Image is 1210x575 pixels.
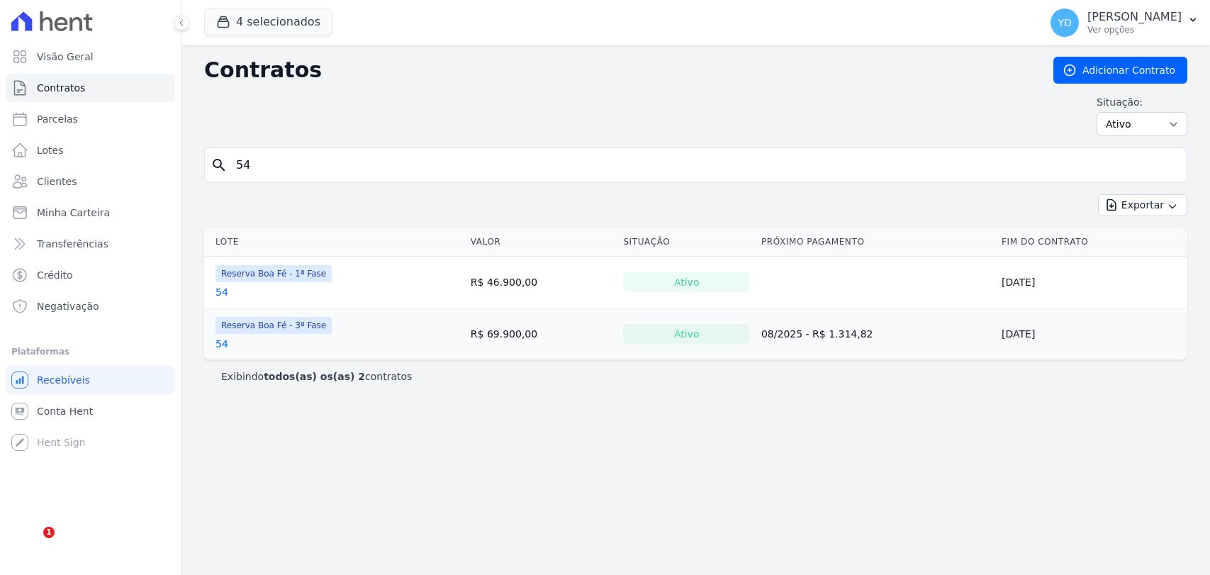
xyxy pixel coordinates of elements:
a: Transferências [6,230,175,258]
th: Próximo Pagamento [756,228,996,257]
span: Negativação [37,299,99,313]
a: Parcelas [6,105,175,133]
span: Transferências [37,237,108,251]
td: R$ 69.900,00 [465,308,618,360]
a: Crédito [6,261,175,289]
p: [PERSON_NAME] [1087,10,1182,24]
span: Visão Geral [37,50,94,64]
p: Exibindo contratos [221,369,412,384]
span: Lotes [37,143,64,157]
div: Ativo [623,324,750,344]
a: Adicionar Contrato [1053,57,1187,84]
a: 54 [215,337,228,351]
td: R$ 46.900,00 [465,257,618,308]
a: Lotes [6,136,175,164]
div: Plataformas [11,343,169,360]
a: Clientes [6,167,175,196]
a: 54 [215,285,228,299]
span: Contratos [37,81,85,95]
a: Conta Hent [6,397,175,425]
a: Negativação [6,292,175,320]
p: Ver opções [1087,24,1182,35]
td: [DATE] [996,308,1187,360]
a: Recebíveis [6,366,175,394]
th: Valor [465,228,618,257]
span: Crédito [37,268,73,282]
iframe: Intercom live chat [14,527,48,561]
th: Lote [204,228,465,257]
input: Buscar por nome do lote [228,151,1181,179]
i: search [211,157,228,174]
span: Recebíveis [37,373,90,387]
b: todos(as) os(as) 2 [264,371,365,382]
h2: Contratos [204,57,1031,83]
span: 1 [43,527,55,538]
span: Reserva Boa Fé - 1ª Fase [215,265,332,282]
span: Minha Carteira [37,206,110,220]
th: Situação [617,228,756,257]
span: YD [1058,18,1071,28]
a: Contratos [6,74,175,102]
a: Visão Geral [6,43,175,71]
a: Minha Carteira [6,199,175,227]
button: YD [PERSON_NAME] Ver opções [1039,3,1210,43]
button: Exportar [1098,194,1187,216]
span: Reserva Boa Fé - 3ª Fase [215,317,332,334]
td: [DATE] [996,257,1187,308]
span: Parcelas [37,112,78,126]
span: Conta Hent [37,404,93,418]
label: Situação: [1097,95,1187,109]
button: 4 selecionados [204,9,332,35]
div: Ativo [623,272,750,292]
span: Clientes [37,174,77,189]
a: 08/2025 - R$ 1.314,82 [761,328,873,340]
th: Fim do Contrato [996,228,1187,257]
